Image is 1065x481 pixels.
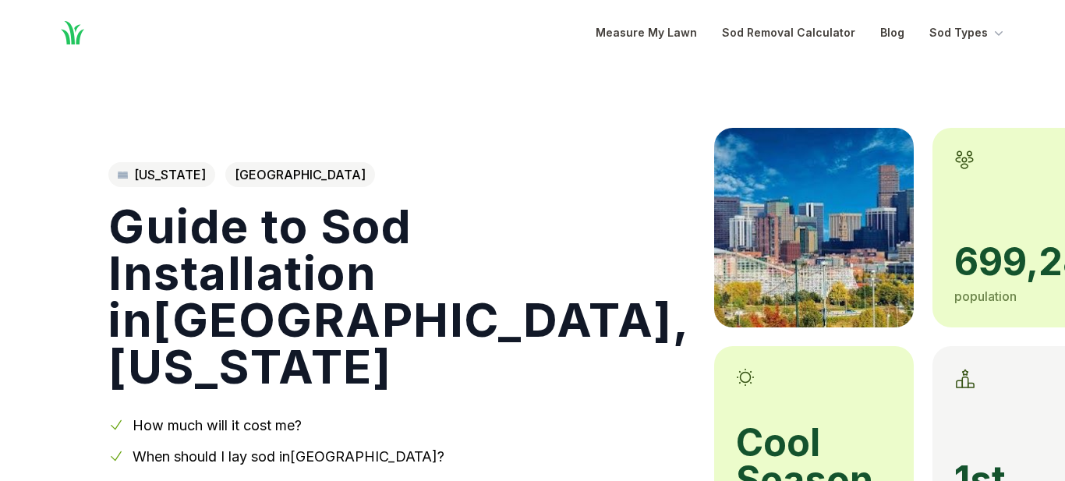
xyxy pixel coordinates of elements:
[108,203,689,390] h1: Guide to Sod Installation in [GEOGRAPHIC_DATA] , [US_STATE]
[596,23,697,42] a: Measure My Lawn
[108,162,215,187] a: [US_STATE]
[722,23,855,42] a: Sod Removal Calculator
[225,162,375,187] span: [GEOGRAPHIC_DATA]
[714,128,914,327] img: A picture of Denver
[880,23,904,42] a: Blog
[133,448,444,465] a: When should I lay sod in[GEOGRAPHIC_DATA]?
[133,417,302,433] a: How much will it cost me?
[929,23,1007,42] button: Sod Types
[954,288,1017,304] span: population
[118,172,128,179] img: Colorado state outline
